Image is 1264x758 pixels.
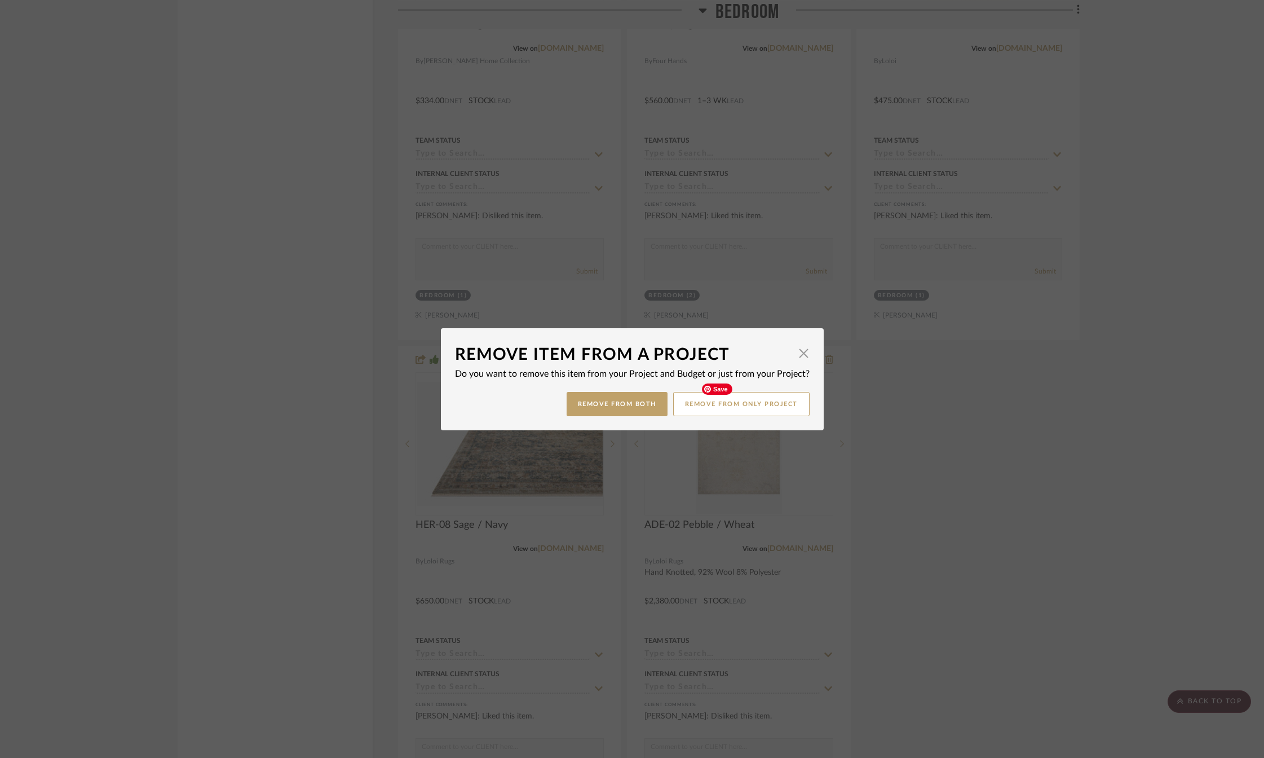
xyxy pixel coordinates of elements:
[455,342,793,367] div: Remove Item From a Project
[455,367,810,381] div: Do you want to remove this item from your Project and Budget or just from your Project?
[702,384,732,395] span: Save
[793,342,815,365] button: Close
[673,392,810,416] button: Remove from only Project
[567,392,668,416] button: Remove from Both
